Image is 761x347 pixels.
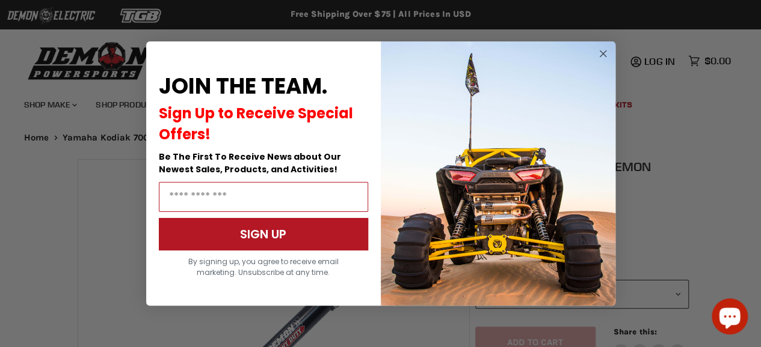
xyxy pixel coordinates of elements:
[159,71,327,101] span: JOIN THE TEAM.
[159,182,368,212] input: Email Address
[596,46,611,61] button: Close dialog
[381,41,615,306] img: a9095488-b6e7-41ba-879d-588abfab540b.jpeg
[159,103,353,144] span: Sign Up to Receive Special Offers!
[159,151,341,175] span: Be The First To Receive News about Our Newest Sales, Products, and Activities!
[159,218,368,250] button: SIGN UP
[188,256,339,277] span: By signing up, you agree to receive email marketing. Unsubscribe at any time.
[708,298,751,337] inbox-online-store-chat: Shopify online store chat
